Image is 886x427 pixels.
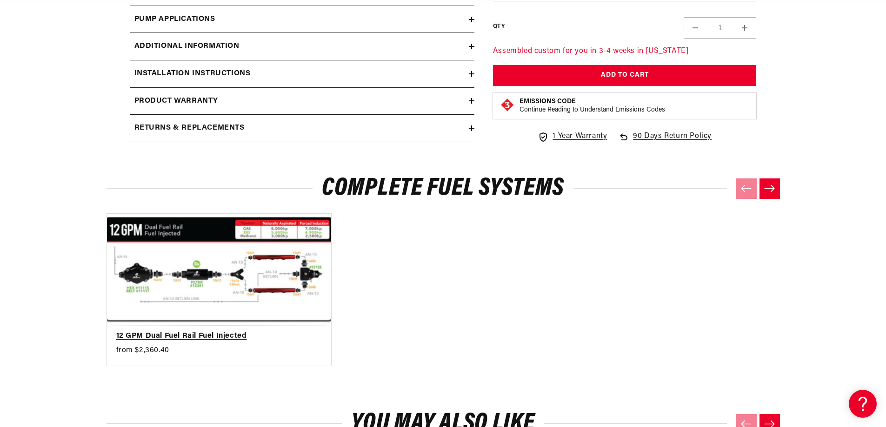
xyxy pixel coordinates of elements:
[493,23,505,31] label: QTY
[107,213,780,366] ul: Slider
[538,130,607,142] a: 1 Year Warranty
[134,13,215,26] h2: Pump Applications
[493,46,757,58] p: Assembled custom for you in 3-4 weeks in [US_STATE]
[130,33,474,60] summary: Additional information
[134,95,219,107] h2: Product warranty
[736,178,757,199] button: Previous slide
[520,98,576,105] strong: Emissions Code
[134,40,240,53] h2: Additional information
[553,130,607,142] span: 1 Year Warranty
[130,88,474,115] summary: Product warranty
[107,177,780,199] h2: Complete Fuel Systems
[759,178,780,199] button: Next slide
[130,6,474,33] summary: Pump Applications
[633,130,712,151] span: 90 Days Return Policy
[493,65,757,86] button: Add to Cart
[134,122,245,134] h2: Returns & replacements
[520,105,665,114] p: Continue Reading to Understand Emissions Codes
[500,97,515,112] img: Emissions code
[134,68,251,80] h2: Installation Instructions
[130,115,474,142] summary: Returns & replacements
[130,60,474,87] summary: Installation Instructions
[520,97,665,114] button: Emissions CodeContinue Reading to Understand Emissions Codes
[116,330,313,342] a: 12 GPM Dual Fuel Rail Fuel Injected
[618,130,712,151] a: 90 Days Return Policy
